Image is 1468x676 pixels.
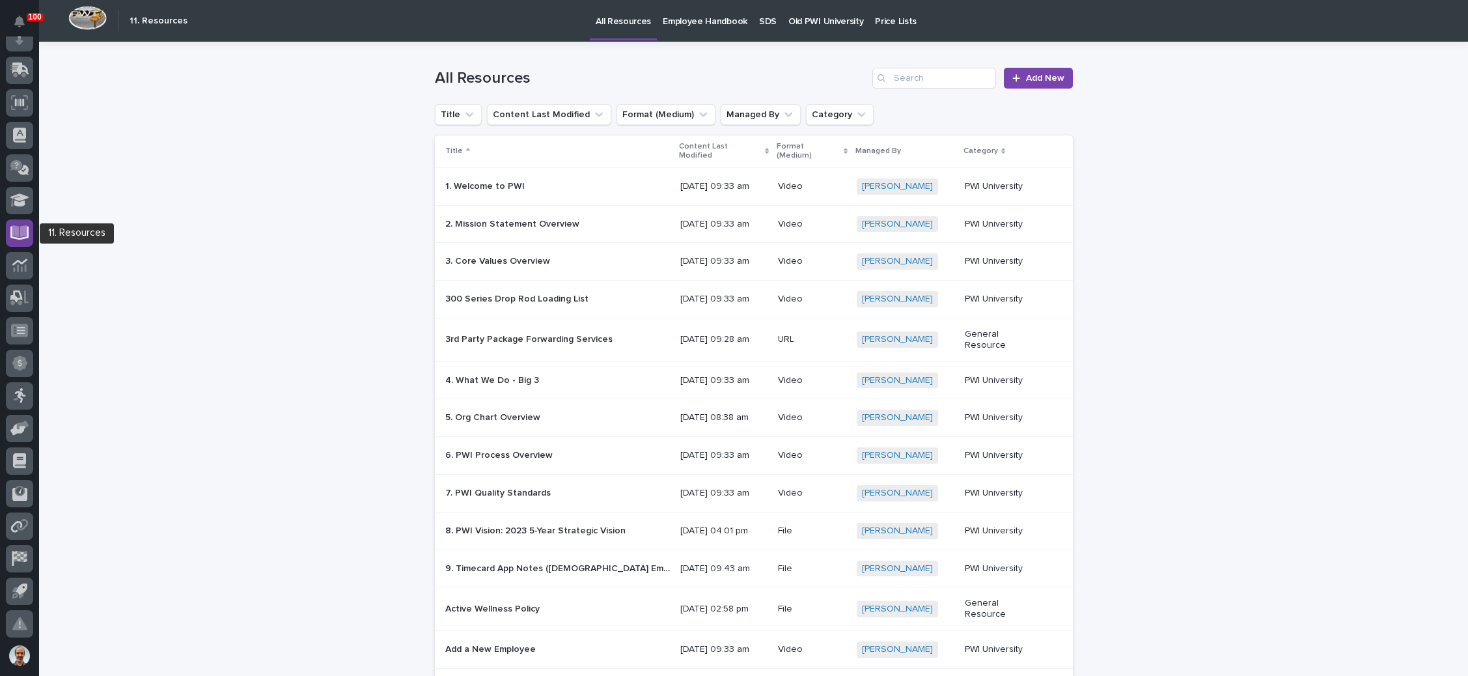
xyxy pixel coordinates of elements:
p: [DATE] 09:33 am [680,644,768,655]
p: Video [778,181,846,192]
p: Active Wellness Policy [445,601,542,615]
img: Workspace Logo [68,6,107,30]
p: Format (Medium) [777,139,840,163]
a: Add New [1004,68,1072,89]
p: 4. What We Do - Big 3 [445,373,542,386]
tr: 2. Mission Statement Overview2. Mission Statement Overview [DATE] 09:33 amVideo[PERSON_NAME] PWI ... [435,205,1073,243]
button: Format (Medium) [616,104,715,125]
p: Video [778,412,846,423]
button: Category [806,104,874,125]
p: General Resource [965,329,1042,351]
h2: 11. Resources [130,16,187,27]
a: [PERSON_NAME] [862,181,933,192]
a: [PERSON_NAME] [862,334,933,345]
tr: 3rd Party Package Forwarding Services3rd Party Package Forwarding Services [DATE] 09:28 amURL[PER... [435,318,1073,361]
p: 300 Series Drop Rod Loading List [445,291,591,305]
p: Video [778,375,846,386]
p: Title [445,144,463,158]
p: 2. Mission Statement Overview [445,216,582,230]
a: [PERSON_NAME] [862,412,933,423]
p: General Resource [965,598,1042,620]
p: PWI University [965,375,1042,386]
p: 3. Core Values Overview [445,253,553,267]
a: [PERSON_NAME] [862,604,933,615]
tr: Active Wellness PolicyActive Wellness Policy [DATE] 02:58 pmFile[PERSON_NAME] General Resource [435,587,1073,631]
button: Content Last Modified [487,104,611,125]
p: PWI University [965,181,1042,192]
p: File [778,604,846,615]
p: File [778,563,846,574]
p: [DATE] 09:33 am [680,181,768,192]
button: Notifications [6,8,33,35]
p: 6. PWI Process Overview [445,447,555,461]
p: Video [778,450,846,461]
span: Add New [1026,72,1064,84]
p: [DATE] 02:58 pm [680,604,768,615]
p: [DATE] 09:28 am [680,334,768,345]
p: [DATE] 09:43 am [680,563,768,574]
button: Managed By [721,104,801,125]
p: PWI University [965,488,1042,499]
p: PWI University [965,563,1042,574]
p: 9. Timecard App Notes ([DEMOGRAPHIC_DATA] Employees Only) [445,561,672,574]
tr: Add a New EmployeeAdd a New Employee [DATE] 09:33 amVideo[PERSON_NAME] PWI University [435,630,1073,668]
p: [DATE] 09:33 am [680,294,768,305]
a: [PERSON_NAME] [862,488,933,499]
tr: 7. PWI Quality Standards7. PWI Quality Standards [DATE] 09:33 amVideo[PERSON_NAME] PWI University [435,474,1073,512]
p: File [778,526,846,537]
p: [DATE] 09:33 am [680,375,768,386]
p: [DATE] 09:33 am [680,488,768,499]
p: 100 [29,12,42,21]
p: Video [778,256,846,267]
p: 5. Org Chart Overview [445,410,543,423]
p: PWI University [965,450,1042,461]
a: [PERSON_NAME] [862,526,933,537]
input: Search [872,68,996,89]
tr: 300 Series Drop Rod Loading List300 Series Drop Rod Loading List [DATE] 09:33 amVideo[PERSON_NAME... [435,281,1073,318]
tr: 5. Org Chart Overview5. Org Chart Overview [DATE] 08:38 amVideo[PERSON_NAME] PWI University [435,399,1073,437]
a: [PERSON_NAME] [862,375,933,386]
p: Video [778,294,846,305]
p: 3rd Party Package Forwarding Services [445,331,615,345]
tr: 4. What We Do - Big 34. What We Do - Big 3 [DATE] 09:33 amVideo[PERSON_NAME] PWI University [435,361,1073,399]
p: PWI University [965,412,1042,423]
p: Video [778,644,846,655]
tr: 9. Timecard App Notes ([DEMOGRAPHIC_DATA] Employees Only)9. Timecard App Notes ([DEMOGRAPHIC_DATA... [435,550,1073,587]
p: 7. PWI Quality Standards [445,485,553,499]
p: 1. Welcome to PWI [445,178,527,192]
a: [PERSON_NAME] [862,450,933,461]
p: PWI University [965,644,1042,655]
p: PWI University [965,219,1042,230]
p: 8. PWI Vision: 2023 5-Year Strategic Vision [445,523,628,537]
p: [DATE] 04:01 pm [680,526,768,537]
p: URL [778,334,846,345]
p: Managed By [855,144,901,158]
p: PWI University [965,294,1042,305]
a: [PERSON_NAME] [862,294,933,305]
p: PWI University [965,256,1042,267]
p: PWI University [965,526,1042,537]
p: Video [778,488,846,499]
a: [PERSON_NAME] [862,219,933,230]
p: Category [963,144,998,158]
h1: All Resources [435,69,868,88]
tr: 1. Welcome to PWI1. Welcome to PWI [DATE] 09:33 amVideo[PERSON_NAME] PWI University [435,167,1073,205]
p: Content Last Modified [679,139,762,163]
a: [PERSON_NAME] [862,563,933,574]
p: [DATE] 09:33 am [680,450,768,461]
button: Title [435,104,482,125]
tr: 6. PWI Process Overview6. PWI Process Overview [DATE] 09:33 amVideo[PERSON_NAME] PWI University [435,437,1073,475]
p: Add a New Employee [445,641,538,655]
div: Notifications100 [16,16,33,36]
p: [DATE] 09:33 am [680,219,768,230]
a: [PERSON_NAME] [862,256,933,267]
a: [PERSON_NAME] [862,644,933,655]
p: [DATE] 08:38 am [680,412,768,423]
p: Video [778,219,846,230]
tr: 3. Core Values Overview3. Core Values Overview [DATE] 09:33 amVideo[PERSON_NAME] PWI University [435,243,1073,281]
p: [DATE] 09:33 am [680,256,768,267]
button: users-avatar [6,642,33,669]
tr: 8. PWI Vision: 2023 5-Year Strategic Vision8. PWI Vision: 2023 5-Year Strategic Vision [DATE] 04:... [435,512,1073,550]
